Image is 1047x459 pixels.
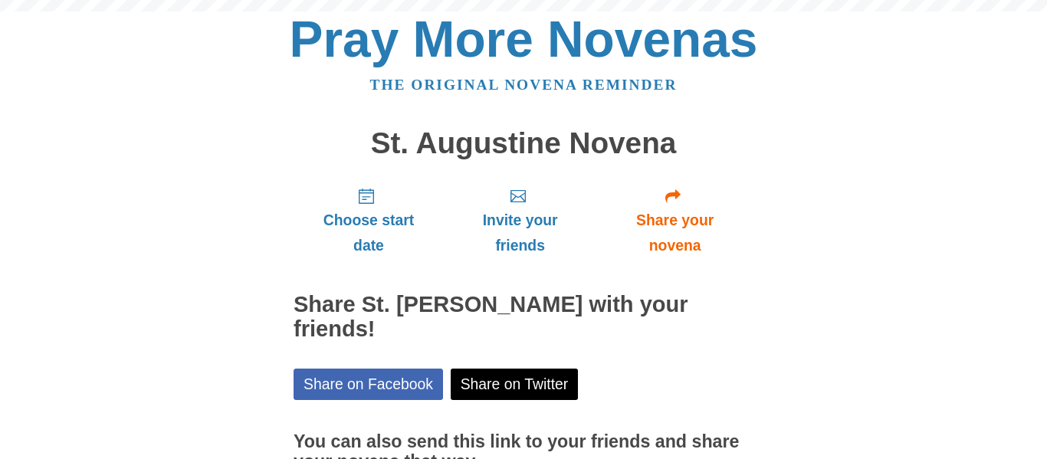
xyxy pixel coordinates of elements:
[309,208,428,258] span: Choose start date
[294,175,444,266] a: Choose start date
[451,369,579,400] a: Share on Twitter
[294,127,753,160] h1: St. Augustine Novena
[596,175,753,266] a: Share your novena
[370,77,678,93] a: The original novena reminder
[459,208,581,258] span: Invite your friends
[290,11,758,67] a: Pray More Novenas
[612,208,738,258] span: Share your novena
[294,293,753,342] h2: Share St. [PERSON_NAME] with your friends!
[444,175,596,266] a: Invite your friends
[294,369,443,400] a: Share on Facebook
